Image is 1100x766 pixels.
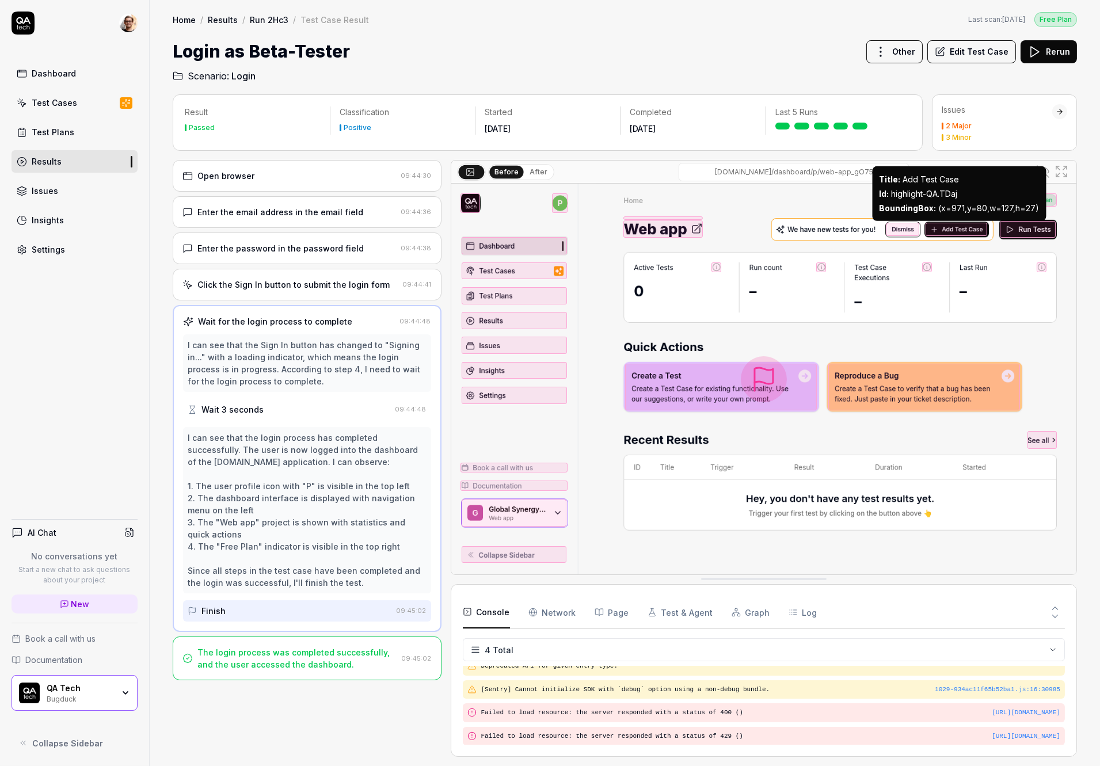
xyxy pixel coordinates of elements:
span: Last scan: [968,14,1025,25]
button: Page [595,596,629,628]
h1: Login as Beta-Tester [173,39,350,64]
b: Id : [880,189,889,199]
div: highlight-QA.TDaj [880,188,1040,200]
button: Network [528,596,576,628]
span: Login [231,69,256,83]
time: 09:44:38 [401,244,432,252]
span: Book a call with us [25,632,96,645]
button: Wait 3 seconds09:44:48 [183,399,431,420]
img: QA Tech Logo [19,683,40,703]
time: 09:45:02 [402,654,432,662]
button: Before [489,165,523,178]
div: I can see that the login process has completed successfully. The user is now logged into the dash... [188,432,427,589]
div: Finish [201,605,226,617]
img: Screenshot [451,184,1077,574]
div: Issues [942,104,1052,116]
button: Free Plan [1034,12,1077,27]
a: Test Plans [12,121,138,143]
div: 2 Major [946,123,972,129]
div: Add Test Case [880,173,1040,185]
div: Test Plans [32,126,74,138]
time: 09:44:36 [401,208,432,216]
a: Insights [12,209,138,231]
a: Run 2Hc3 [250,14,288,25]
span: Documentation [25,654,82,666]
time: 09:44:41 [403,280,432,288]
button: [URL][DOMAIN_NAME] [992,731,1060,741]
p: Completed [630,106,756,118]
button: Console [463,596,510,628]
a: Home [173,14,196,25]
time: 09:44:48 [395,405,427,413]
div: Test Cases [32,97,77,109]
pre: [Sentry] Cannot initialize SDK with `debug` option using a non-debug bundle. [481,685,1061,695]
p: Result [185,106,321,118]
div: Open browser [197,170,254,182]
a: Test Cases [12,92,138,114]
a: Issues [12,180,138,202]
a: Results [208,14,238,25]
pre: Deprecated API for given entry type. [481,661,1061,671]
div: Insights [32,214,64,226]
div: / [293,14,296,25]
div: Settings [32,243,65,256]
div: 1029-934ac11f65b52ba1.js : 16 : 30985 [935,685,1060,695]
div: Positive [344,124,371,131]
h4: AI Chat [28,527,56,539]
div: I can see that the Sign In button has changed to "Signing in..." with a loading indicator, which ... [188,339,427,387]
div: / [200,14,203,25]
button: Finish09:45:02 [183,600,431,622]
button: Rerun [1021,40,1077,63]
button: QA Tech LogoQA TechBugduck [12,675,138,711]
button: Other [866,40,923,63]
time: [DATE] [485,124,511,134]
button: Collapse Sidebar [12,731,138,754]
span: Collapse Sidebar [32,737,103,749]
div: Bugduck [47,693,113,703]
a: Scenario:Login [173,69,256,83]
button: Log [789,596,817,628]
button: 1029-934ac11f65b52ba1.js:16:30985 [935,685,1060,695]
div: Issues [32,185,58,197]
div: Results [32,155,62,167]
button: Open in full screen [1052,162,1071,181]
div: Dashboard [32,67,76,79]
div: Passed [189,124,215,131]
div: Click the Sign In button to submit the login form [197,279,390,291]
div: / [242,14,245,25]
div: Enter the password in the password field [197,242,364,254]
button: Test & Agent [648,596,713,628]
p: No conversations yet [12,550,138,562]
a: Results [12,150,138,173]
div: 3 Minor [946,134,972,141]
button: [URL][DOMAIN_NAME] [992,708,1060,718]
span: Scenario: [185,69,229,83]
div: QA Tech [47,683,113,693]
time: 09:44:30 [401,172,432,180]
b: BoundingBox : [880,203,937,213]
button: Edit Test Case [927,40,1016,63]
time: 09:45:02 [397,607,427,615]
div: Wait for the login process to complete [198,315,352,327]
pre: Failed to load resource: the server responded with a status of 400 () [481,708,1061,718]
time: [DATE] [1002,15,1025,24]
span: New [71,598,90,610]
time: 09:44:48 [400,317,431,325]
div: Enter the email address in the email field [197,206,363,218]
div: Test Case Result [300,14,369,25]
a: Settings [12,238,138,261]
p: Classification [340,106,466,118]
a: Dashboard [12,62,138,85]
time: [DATE] [630,124,656,134]
button: Last scan:[DATE] [968,14,1025,25]
b: Title : [880,174,901,184]
a: Documentation [12,654,138,666]
button: Graph [732,596,770,628]
p: Started [485,106,611,118]
a: Book a call with us [12,632,138,645]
